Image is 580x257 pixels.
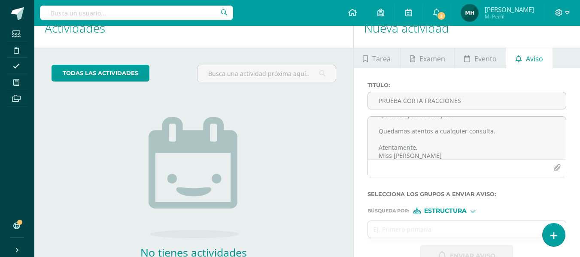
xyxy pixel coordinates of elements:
[368,92,566,109] input: Titulo
[401,48,454,68] a: Examen
[424,209,467,213] span: Estructura
[40,6,233,20] input: Busca un usuario...
[52,65,149,82] a: todas las Actividades
[485,13,534,20] span: Mi Perfil
[149,117,239,238] img: no_activities.png
[474,48,497,69] span: Evento
[485,5,534,14] span: [PERSON_NAME]
[45,9,343,48] h1: Actividades
[526,48,543,69] span: Aviso
[367,209,409,213] span: Búsqueda por :
[419,48,445,69] span: Examen
[368,117,566,160] textarea: Estimados padres y madres de familia: Reciban un cordial saludo. Por medio de la presente, les in...
[455,48,506,68] a: Evento
[197,65,335,82] input: Busca una actividad próxima aquí...
[367,82,566,88] label: Titulo :
[413,208,478,214] div: [object Object]
[372,48,391,69] span: Tarea
[368,221,549,238] input: Ej. Primero primaria
[506,48,552,68] a: Aviso
[461,4,478,21] img: 94dfc861e02bea7daf88976d6ac6de75.png
[364,9,570,48] h1: Nueva actividad
[437,11,446,21] span: 2
[367,191,566,197] label: Selecciona los grupos a enviar aviso :
[354,48,400,68] a: Tarea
